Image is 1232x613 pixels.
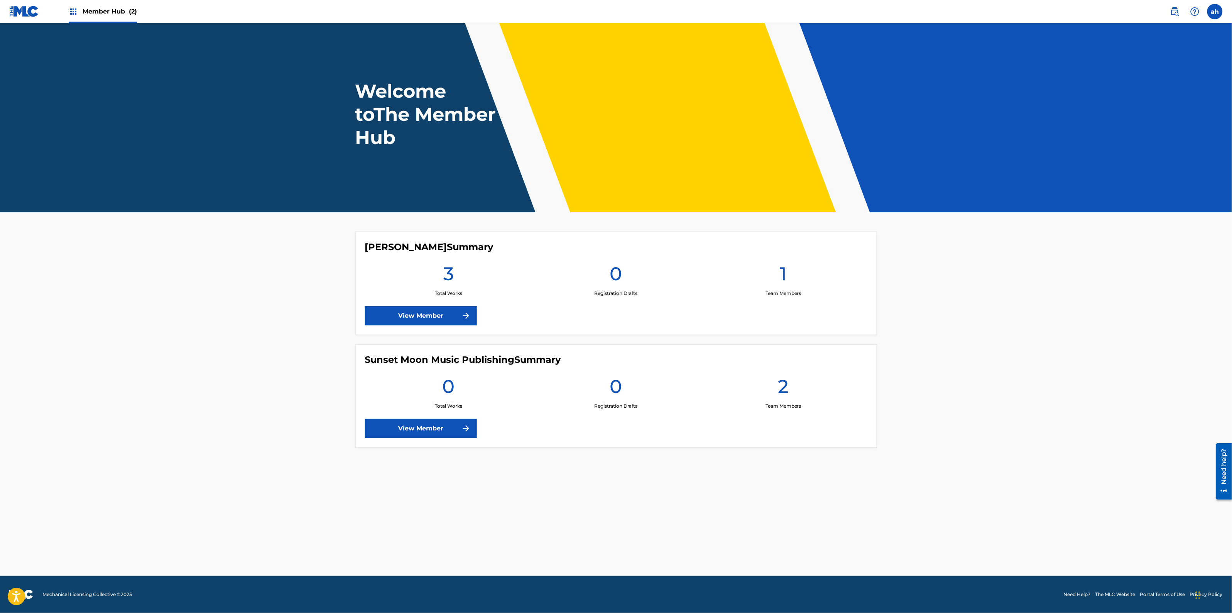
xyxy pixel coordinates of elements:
span: Mechanical Licensing Collective © 2025 [42,591,132,598]
img: logo [9,590,33,599]
div: Drag [1196,584,1200,607]
img: search [1170,7,1180,16]
p: Total Works [435,290,462,297]
h1: Welcome to The Member Hub [355,80,500,149]
img: MLC Logo [9,6,39,17]
h1: 3 [443,262,454,290]
h1: 0 [610,375,622,403]
a: The MLC Website [1095,591,1136,598]
img: f7272a7cc735f4ea7f67.svg [461,311,471,320]
p: Registration Drafts [594,290,637,297]
h1: 2 [778,375,789,403]
img: f7272a7cc735f4ea7f67.svg [461,424,471,433]
a: View Member [365,419,477,438]
iframe: Chat Widget [1193,576,1232,613]
p: Team Members [766,403,801,410]
h4: ALEXANDER HOLZ [365,241,493,253]
h4: Sunset Moon Music Publishing [365,354,561,366]
p: Total Works [435,403,462,410]
h1: 0 [610,262,622,290]
a: Portal Terms of Use [1140,591,1185,598]
span: (2) [129,8,137,15]
img: Top Rightsholders [69,7,78,16]
a: Need Help? [1064,591,1091,598]
h1: 1 [780,262,787,290]
div: User Menu [1207,4,1223,19]
img: help [1190,7,1200,16]
a: Public Search [1167,4,1183,19]
iframe: Resource Center [1210,440,1232,503]
a: Privacy Policy [1190,591,1223,598]
p: Team Members [766,290,801,297]
div: Help [1187,4,1203,19]
p: Registration Drafts [594,403,637,410]
a: View Member [365,306,477,325]
h1: 0 [442,375,455,403]
span: Member Hub [83,7,137,16]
